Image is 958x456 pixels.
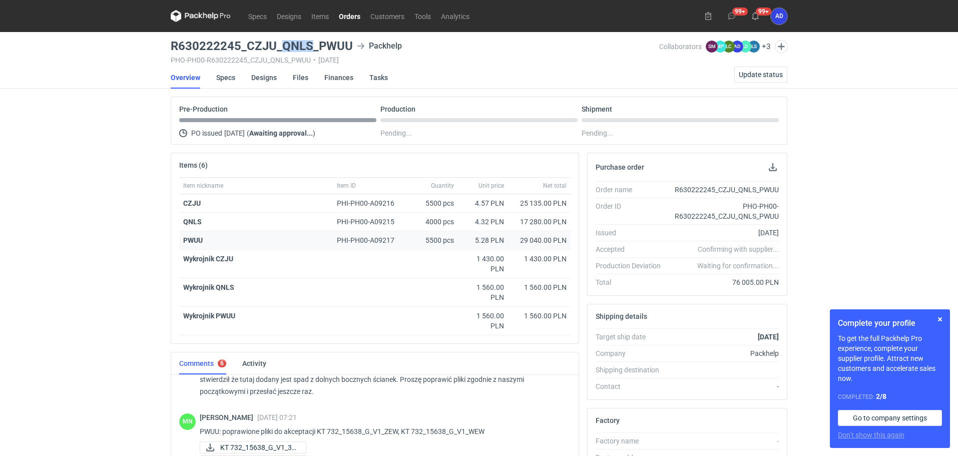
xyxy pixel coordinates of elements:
[324,67,353,89] a: Finances
[771,8,787,25] button: AD
[462,311,504,331] div: 1 560.00 PLN
[179,352,226,374] a: Comments6
[183,283,234,291] strong: Wykrojnik QNLS
[337,198,404,208] div: PHI-PH00-A09216
[582,127,779,139] div: Pending...
[838,391,942,402] div: Completed:
[596,332,669,342] div: Target ship date
[436,10,474,22] a: Analytics
[200,441,306,453] a: KT 732_15638_G_V1_3D...
[251,67,277,89] a: Designs
[408,231,458,250] div: 5500 pcs
[669,436,779,446] div: -
[596,261,669,271] div: Production Deviation
[179,413,196,430] figcaption: MN
[596,312,647,320] h2: Shipping details
[408,194,458,213] div: 5500 pcs
[723,41,735,53] figcaption: ŁC
[669,228,779,238] div: [DATE]
[365,10,409,22] a: Customers
[334,10,365,22] a: Orders
[200,361,563,397] p: Pani Małgorzato T 732_15638_G_V1_WEW oraz KT 732_15637_G_V1_ZEW do poprawy. Kolega z działu dtp s...
[762,42,771,51] button: +3
[337,217,404,227] div: PHI-PH00-A09215
[838,317,942,329] h1: Complete your profile
[183,312,235,320] strong: Wykrojnik PWUU
[731,41,743,53] figcaption: AD
[724,8,740,24] button: 99+
[337,182,356,190] span: Item ID
[669,277,779,287] div: 76 005.00 PLN
[369,67,388,89] a: Tasks
[512,254,567,264] div: 1 430.00 PLN
[431,182,454,190] span: Quantity
[512,235,567,245] div: 29 040.00 PLN
[596,348,669,358] div: Company
[739,41,751,53] figcaption: ŁD
[512,217,567,227] div: 17 280.00 PLN
[183,199,201,207] strong: CZJU
[698,245,779,253] em: Confirming with supplier...
[512,282,567,292] div: 1 560.00 PLN
[697,261,779,271] em: Waiting for confirmation...
[171,56,659,64] div: PHO-PH00-R630222245_CZJU_QNLS_PWUU [DATE]
[734,67,787,83] button: Update status
[242,352,266,374] a: Activity
[669,185,779,195] div: R630222245_CZJU_QNLS_PWUU
[838,333,942,383] p: To get the full Packhelp Pro experience, complete your supplier profile. Attract new customers an...
[478,182,504,190] span: Unit price
[659,43,702,51] span: Collaborators
[462,282,504,302] div: 1 560.00 PLN
[337,235,404,245] div: PHI-PH00-A09217
[876,392,886,400] strong: 2 / 8
[748,41,760,53] figcaption: ŁS
[179,161,208,169] h2: Items (6)
[758,333,779,341] strong: [DATE]
[257,413,297,421] span: [DATE] 07:21
[669,201,779,221] div: PHO-PH00-R630222245_CZJU_QNLS_PWUU
[272,10,306,22] a: Designs
[462,198,504,208] div: 4.57 PLN
[183,236,203,244] strong: PWUU
[512,198,567,208] div: 25 135.00 PLN
[220,360,224,367] div: 6
[596,416,620,424] h2: Factory
[249,129,313,137] strong: Awaiting approval...
[771,8,787,25] div: Anita Dolczewska
[200,425,563,437] p: PWUU: poprawione pliki do akceptacji KT 732_15638_G_V1_ZEW, KT 732_15638_G_V1_WEW
[183,255,233,263] strong: Wykrojnik CZJU
[669,381,779,391] div: -
[543,182,567,190] span: Net total
[293,67,308,89] a: Files
[179,127,376,139] div: PO issued
[183,218,202,226] strong: QNLS
[462,217,504,227] div: 4.32 PLN
[408,213,458,231] div: 4000 pcs
[596,436,669,446] div: Factory name
[596,277,669,287] div: Total
[380,105,415,113] p: Production
[767,161,779,173] button: Download PO
[596,365,669,375] div: Shipping destination
[171,40,353,52] h3: R630222245_CZJU_QNLS_PWUU
[183,182,223,190] span: Item nickname
[462,254,504,274] div: 1 430.00 PLN
[306,10,334,22] a: Items
[596,228,669,238] div: Issued
[409,10,436,22] a: Tools
[357,40,402,52] div: Packhelp
[706,41,718,53] figcaption: SM
[838,430,904,440] button: Don’t show this again
[224,127,245,139] span: [DATE]
[220,442,298,453] span: KT 732_15638_G_V1_3D...
[200,441,300,453] div: KT 732_15638_G_V1_3D.JPG
[200,413,257,421] span: [PERSON_NAME]
[669,348,779,358] div: Packhelp
[462,235,504,245] div: 5.28 PLN
[179,105,228,113] p: Pre-Production
[596,201,669,221] div: Order ID
[179,413,196,430] div: Małgorzata Nowotna
[838,410,942,426] a: Go to company settings
[512,311,567,321] div: 1 560.00 PLN
[596,185,669,195] div: Order name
